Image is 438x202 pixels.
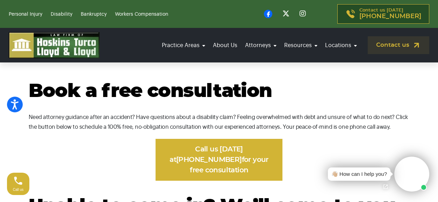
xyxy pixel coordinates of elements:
span: [PHONE_NUMBER] [359,13,421,20]
a: Resources [282,36,319,55]
a: Contact us [DATE][PHONE_NUMBER] [337,4,429,24]
a: Open chat [378,179,393,194]
a: Personal Injury [9,12,42,17]
div: 👋🏼 How can I help you? [331,170,387,178]
a: About Us [211,36,239,55]
p: Need attorney guidance after an accident? Have questions about a disability claim? Feeling overwh... [29,112,410,132]
a: Call us [DATE] at[PHONE_NUMBER]for your free consultation [156,139,282,181]
a: Locations [323,36,359,55]
a: Bankruptcy [81,12,107,17]
p: Contact us [DATE] [359,8,421,20]
img: logo [9,32,100,58]
a: Practice Areas [160,36,207,55]
span: Call us [13,188,24,192]
h2: Book a free consultation [29,81,410,102]
a: Attorneys [243,36,279,55]
a: Disability [51,12,72,17]
span: [PHONE_NUMBER] [176,156,242,163]
a: Contact us [368,36,429,54]
a: Workers Compensation [115,12,168,17]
